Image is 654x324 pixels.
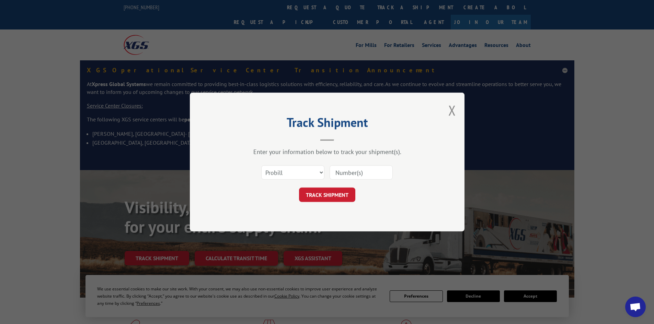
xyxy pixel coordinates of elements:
div: Enter your information below to track your shipment(s). [224,148,430,156]
button: TRACK SHIPMENT [299,188,355,202]
h2: Track Shipment [224,118,430,131]
a: Open chat [625,297,646,317]
button: Close modal [448,101,456,119]
input: Number(s) [330,165,393,180]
